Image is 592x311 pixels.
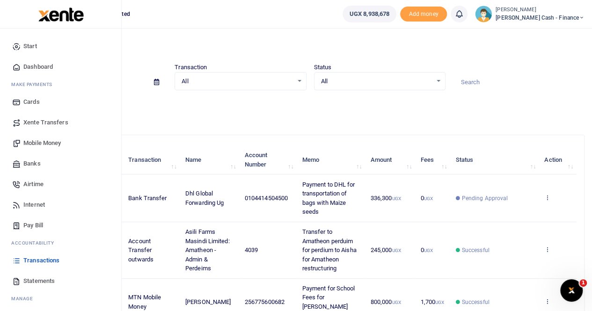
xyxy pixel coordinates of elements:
span: Payment to DHL for transportation of bags with Maize seeds [302,181,355,216]
span: Transfer to Amatheon perduim for perdium to Aisha for Amatheon restructuring [302,228,357,272]
span: All [182,77,292,86]
span: Airtime [23,180,44,189]
th: Amount: activate to sort column ascending [365,145,415,174]
span: MTN Mobile Money [128,294,161,310]
h4: Transactions [36,40,585,51]
span: 0 [421,195,433,202]
a: Transactions [7,250,114,271]
span: Successful [462,298,490,306]
span: 245,000 [371,246,401,253]
th: Action: activate to sort column ascending [539,145,577,174]
span: Dhl Global Forwarding Ug [185,190,224,206]
span: Banks [23,159,41,168]
li: Wallet ballance [339,6,400,22]
a: Add money [400,10,447,17]
img: logo-large [38,7,84,22]
span: 1,700 [421,298,445,305]
li: M [7,291,114,306]
small: UGX [392,300,401,305]
th: Fees: activate to sort column ascending [415,145,450,174]
span: [PERSON_NAME] Cash - Finance [496,14,585,22]
li: Toup your wallet [400,7,447,22]
label: Transaction [175,63,207,72]
th: Name: activate to sort column ascending [180,145,240,174]
th: Transaction: activate to sort column ascending [123,145,180,174]
small: UGX [392,248,401,253]
small: UGX [424,248,433,253]
span: 336,300 [371,195,401,202]
a: Internet [7,195,114,215]
span: Start [23,42,37,51]
span: UGX 8,938,678 [350,9,389,19]
p: Download [36,101,585,111]
label: Status [314,63,332,72]
span: Statements [23,276,55,286]
a: Banks [7,153,114,174]
a: Dashboard [7,57,114,77]
span: [PERSON_NAME] [185,298,231,305]
a: Statements [7,271,114,291]
small: UGX [435,300,444,305]
span: All [321,77,432,86]
th: Status: activate to sort column ascending [450,145,539,174]
a: logo-small logo-large logo-large [37,10,84,17]
span: Pending Approval [462,194,508,203]
span: 800,000 [371,298,401,305]
a: Airtime [7,174,114,195]
span: Account Transfer outwards [128,238,153,263]
img: profile-user [475,6,492,22]
span: Dashboard [23,62,53,72]
span: anage [16,295,33,302]
span: countability [18,239,54,246]
span: Successful [462,246,490,254]
iframe: Intercom live chat [560,279,583,302]
span: 256775600682 [245,298,285,305]
span: 1 [579,279,587,287]
input: Search [453,74,585,90]
a: Xente Transfers [7,112,114,133]
span: Xente Transfers [23,118,68,127]
a: UGX 8,938,678 [343,6,396,22]
li: Ac [7,236,114,250]
th: Memo: activate to sort column ascending [297,145,365,174]
span: 4039 [245,246,258,253]
span: Cards [23,97,40,107]
a: Pay Bill [7,215,114,236]
span: Internet [23,200,45,210]
small: UGX [392,196,401,201]
span: Asili Farms Masindi Limited: Amatheon - Admin & Perdeims [185,228,230,272]
small: [PERSON_NAME] [496,6,585,14]
small: UGX [424,196,433,201]
span: Pay Bill [23,221,43,230]
a: Start [7,36,114,57]
a: Cards [7,92,114,112]
span: Transactions [23,256,59,265]
span: 0 [421,246,433,253]
span: 0104414504500 [245,195,288,202]
li: M [7,77,114,92]
span: ake Payments [16,81,52,88]
span: Bank Transfer [128,195,167,202]
span: Add money [400,7,447,22]
a: profile-user [PERSON_NAME] [PERSON_NAME] Cash - Finance [475,6,585,22]
th: Account Number: activate to sort column ascending [240,145,297,174]
a: Mobile Money [7,133,114,153]
span: Mobile Money [23,138,61,148]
